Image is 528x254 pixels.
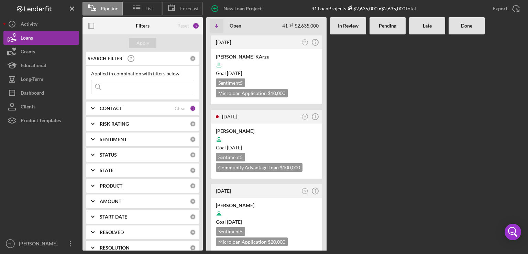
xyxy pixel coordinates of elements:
[21,114,61,129] div: Product Templates
[190,183,196,189] div: 0
[206,2,268,15] button: New Loan Project
[210,183,323,254] a: [DATE]YB[PERSON_NAME]Goal [DATE]Sentiment5Microloan Application $20,000
[227,219,242,225] time: 10/16/2025
[216,202,317,209] div: [PERSON_NAME]
[227,70,242,76] time: 10/17/2025
[3,114,79,127] button: Product Templates
[136,38,149,48] div: Apply
[190,198,196,204] div: 0
[216,145,242,150] span: Goal
[136,23,150,29] b: Filters
[100,106,122,111] b: CONTACT
[216,153,245,161] div: Sentiment 5
[190,152,196,158] div: 0
[268,239,285,245] span: $20,000
[216,163,302,172] div: Community Advantage Loan
[216,70,242,76] span: Goal
[21,31,33,46] div: Loans
[304,190,307,192] text: YB
[268,90,285,96] span: $10,000
[177,23,189,29] div: Reset
[486,2,525,15] button: Export
[216,237,288,246] div: Microloan Application
[192,22,199,29] div: 1
[100,137,127,142] b: SENTIMENT
[311,6,416,11] div: 41 Loan Projects • $2,635,000 Total
[346,6,377,11] div: $2,635,000
[21,17,37,33] div: Activity
[190,105,196,112] div: 1
[21,59,46,74] div: Educational
[100,214,127,220] b: START DATE
[304,41,307,43] text: YB
[190,214,196,220] div: 0
[100,245,130,251] b: RESOLUTION
[3,59,79,72] button: Educational
[180,6,199,11] span: Forecast
[17,237,62,252] div: [PERSON_NAME]
[300,112,310,121] button: YB
[100,152,117,158] b: STATUS
[100,121,129,127] b: RISK RATING
[216,188,231,194] time: 2025-09-01 19:06
[304,115,307,118] text: YB
[3,17,79,31] button: Activity
[3,45,79,59] button: Grants
[230,23,241,29] b: Open
[493,2,507,15] div: Export
[88,56,122,61] b: SEARCH FILTER
[338,23,359,29] b: In Review
[216,128,317,135] div: [PERSON_NAME]
[190,136,196,142] div: 0
[222,114,237,119] time: 2025-09-02 14:32
[216,219,242,225] span: Goal
[3,100,79,114] button: Clients
[190,167,196,173] div: 0
[21,100,35,115] div: Clients
[91,71,194,76] div: Applied in combination with filters below
[280,165,300,170] span: $100,000
[100,199,121,204] b: AMOUNT
[145,6,153,11] span: List
[423,23,432,29] b: Late
[190,229,196,235] div: 0
[21,86,44,102] div: Dashboard
[101,6,118,11] span: Pipeline
[216,39,231,45] time: 2025-09-02 23:28
[100,230,124,235] b: RESOLVED
[3,72,79,86] button: Long-Term
[282,23,319,29] div: 41 $2,635,000
[216,227,245,236] div: Sentiment 5
[3,31,79,45] button: Loans
[223,2,262,15] div: New Loan Project
[505,224,521,240] div: Open Intercom Messenger
[190,55,196,62] div: 0
[100,168,113,173] b: STATE
[100,183,122,189] b: PRODUCT
[8,242,13,246] text: YB
[300,38,310,47] button: YB
[190,121,196,127] div: 0
[129,38,156,48] button: Apply
[216,53,317,60] div: [PERSON_NAME] KArzu
[3,237,79,251] button: YB[PERSON_NAME]
[175,106,186,111] div: Clear
[21,72,43,88] div: Long-Term
[216,78,245,87] div: Sentiment 5
[461,23,472,29] b: Done
[300,187,310,196] button: YB
[216,89,288,97] div: Microloan Application
[3,86,79,100] button: Dashboard
[227,145,242,150] time: 11/11/2025
[210,109,323,180] a: [DATE]YB[PERSON_NAME]Goal [DATE]Sentiment5Community Advantage Loan $100,000
[21,45,35,60] div: Grants
[379,23,396,29] b: Pending
[190,245,196,251] div: 0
